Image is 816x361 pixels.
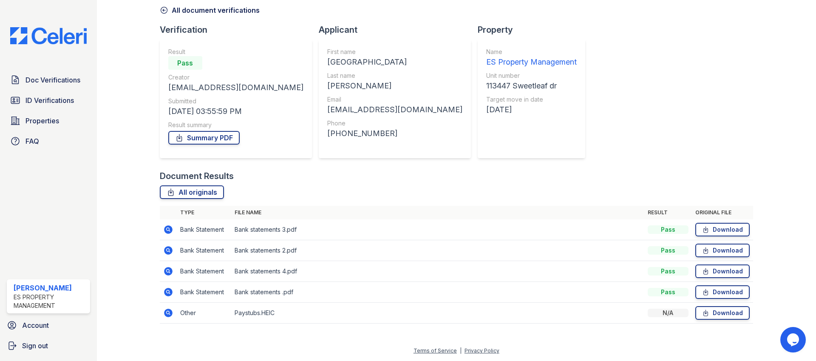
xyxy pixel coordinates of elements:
div: [PERSON_NAME] [14,283,87,293]
th: File name [231,206,644,219]
div: Phone [327,119,462,128]
a: Doc Verifications [7,71,90,88]
div: [GEOGRAPHIC_DATA] [327,56,462,68]
img: CE_Logo_Blue-a8612792a0a2168367f1c8372b55b34899dd931a85d93a1a3d3e32e68fde9ad4.png [3,27,93,44]
a: Download [695,306,750,320]
div: Pass [648,267,688,276]
div: First name [327,48,462,56]
div: [PERSON_NAME] [327,80,462,92]
th: Type [177,206,231,219]
th: Result [644,206,692,219]
span: FAQ [25,136,39,146]
div: Target move in date [486,95,577,104]
a: Download [695,285,750,299]
div: [DATE] [486,104,577,116]
a: Account [3,317,93,334]
div: Submitted [168,97,303,105]
td: Paystubs.HEIC [231,303,644,324]
td: Bank statements 4.pdf [231,261,644,282]
a: Privacy Policy [465,347,499,354]
div: N/A [648,309,688,317]
a: Download [695,244,750,257]
div: Result [168,48,303,56]
iframe: chat widget [780,327,807,352]
div: | [460,347,462,354]
td: Bank Statement [177,219,231,240]
th: Original file [692,206,753,219]
div: 113447 Sweetleaf dr [486,80,577,92]
span: Properties [25,116,59,126]
div: ES Property Management [486,56,577,68]
td: Bank Statement [177,261,231,282]
div: Creator [168,73,303,82]
div: Applicant [319,24,478,36]
a: Name ES Property Management [486,48,577,68]
span: ID Verifications [25,95,74,105]
div: ES Property Management [14,293,87,310]
span: Doc Verifications [25,75,80,85]
div: Last name [327,71,462,80]
td: Bank Statement [177,240,231,261]
a: Summary PDF [168,131,240,145]
td: Bank statements 3.pdf [231,219,644,240]
a: Sign out [3,337,93,354]
div: [DATE] 03:55:59 PM [168,105,303,117]
a: FAQ [7,133,90,150]
td: Other [177,303,231,324]
div: Name [486,48,577,56]
div: Result summary [168,121,303,129]
a: Properties [7,112,90,129]
div: Property [478,24,592,36]
a: ID Verifications [7,92,90,109]
a: Terms of Service [414,347,457,354]
span: Sign out [22,341,48,351]
a: All originals [160,185,224,199]
div: Pass [648,225,688,234]
td: Bank statements .pdf [231,282,644,303]
div: Verification [160,24,319,36]
div: Unit number [486,71,577,80]
div: Pass [648,288,688,296]
div: Pass [168,56,202,70]
a: All document verifications [160,5,260,15]
a: Download [695,223,750,236]
div: [EMAIL_ADDRESS][DOMAIN_NAME] [327,104,462,116]
a: Download [695,264,750,278]
div: [PHONE_NUMBER] [327,128,462,139]
div: Document Results [160,170,234,182]
td: Bank statements 2.pdf [231,240,644,261]
div: Email [327,95,462,104]
span: Account [22,320,49,330]
td: Bank Statement [177,282,231,303]
div: Pass [648,246,688,255]
div: [EMAIL_ADDRESS][DOMAIN_NAME] [168,82,303,94]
